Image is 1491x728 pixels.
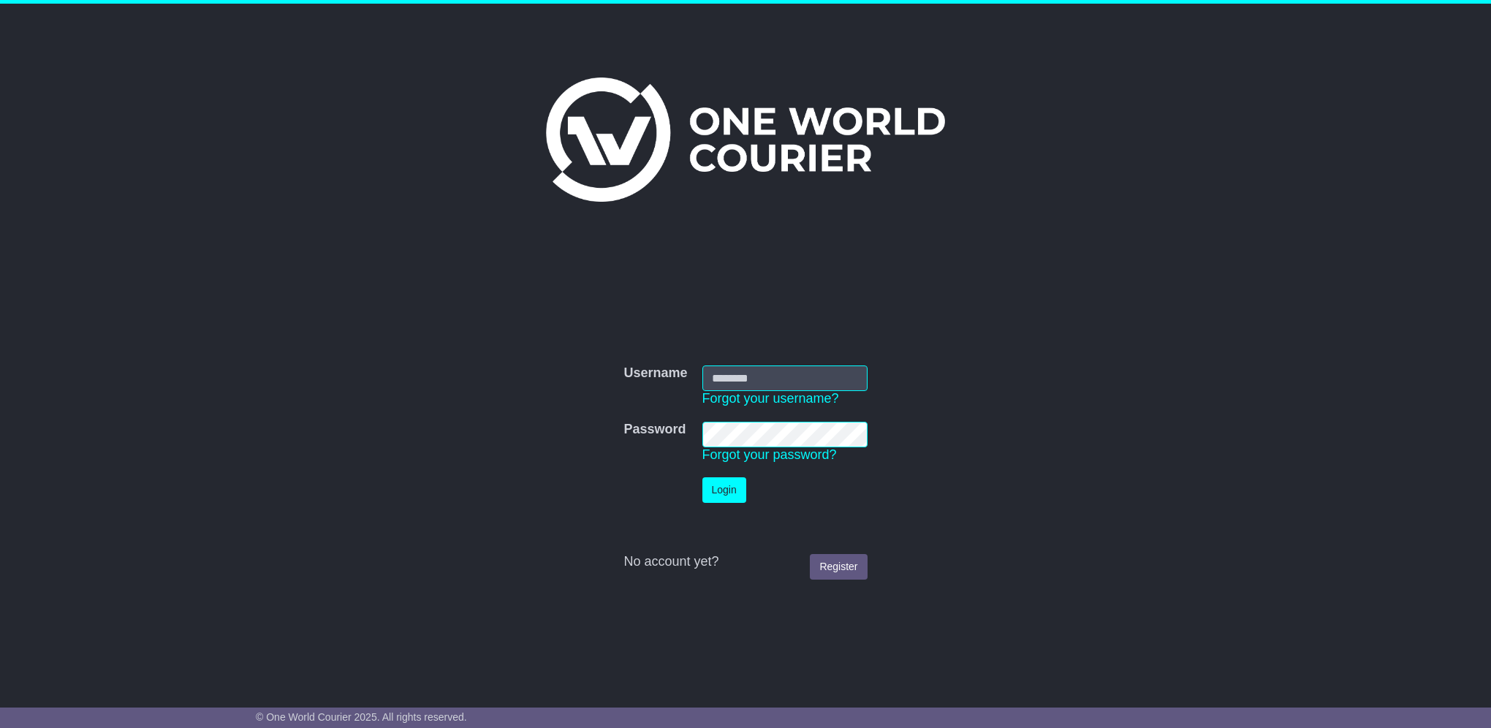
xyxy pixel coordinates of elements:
[623,554,867,570] div: No account yet?
[702,447,837,462] a: Forgot your password?
[623,422,686,438] label: Password
[256,711,467,723] span: © One World Courier 2025. All rights reserved.
[623,365,687,382] label: Username
[810,554,867,580] a: Register
[702,391,839,406] a: Forgot your username?
[702,477,746,503] button: Login
[546,77,945,202] img: One World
